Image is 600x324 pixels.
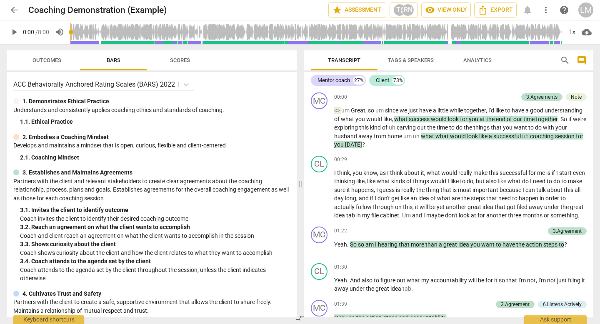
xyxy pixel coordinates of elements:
[380,212,399,219] span: cabinet
[350,169,352,176] span: ,
[486,107,488,114] span: ,
[525,107,530,114] span: a
[421,133,435,140] span: what
[530,107,545,114] span: good
[575,54,588,67] button: Show/Hide comments
[570,204,584,210] span: great
[530,133,555,140] span: coaching
[556,169,559,176] span: I
[564,25,580,39] div: 1x
[500,187,522,193] span: because
[365,241,375,248] span: am
[334,204,356,210] span: actually
[20,232,290,240] p: Coach and client reach an agreement on what the client wants to accomplish in the session
[437,195,452,202] span: what
[412,204,415,210] span: ,
[334,241,347,248] span: Yeah
[473,169,489,176] span: make
[341,107,351,114] span: Filler word
[495,107,505,114] span: like
[525,187,536,193] span: can
[450,133,467,140] span: would
[107,57,120,63] span: Bars
[555,124,567,131] span: your
[13,80,175,89] p: ACC Behaviorally Anchored Rating Scales (BARS) 2022
[450,107,464,114] span: while
[431,116,448,122] span: would
[467,133,479,140] span: look
[373,204,395,210] span: through
[365,107,368,114] span: ,
[522,212,544,219] span: months
[389,124,397,131] span: Filler word
[459,212,471,219] span: look
[505,107,512,114] span: to
[317,76,350,85] div: Mentor coach
[382,124,389,131] span: of
[13,141,290,150] p: Develops and maintains a mindset that is open, curious, flexible and client-centered
[388,57,434,63] span: Tags & Speakers
[514,124,528,131] span: want
[500,169,528,176] span: successful
[404,169,421,176] span: about
[482,204,495,210] span: idea
[512,107,525,114] span: have
[365,178,367,184] span: ,
[345,195,356,202] span: long
[553,178,561,184] span: do
[356,195,359,202] span: ,
[458,169,473,176] span: really
[560,204,570,210] span: the
[401,187,416,193] span: really
[450,178,460,184] span: like
[528,124,535,131] span: to
[13,177,290,203] p: Partners with the client and relevant stakeholders to create clear agreements about the coaching ...
[560,195,566,202] span: to
[396,187,401,193] span: is
[334,227,347,234] span: 01:22
[486,116,496,122] span: the
[576,133,583,140] span: for
[564,187,575,193] span: this
[410,195,418,202] span: an
[557,116,560,122] span: .
[507,116,513,122] span: of
[399,212,402,219] span: .
[28,5,167,15] h2: Coaching Demonstration (Example)
[352,169,363,176] span: you
[568,178,582,184] span: make
[417,124,427,131] span: out
[397,124,417,131] span: carving
[413,178,430,184] span: things
[419,107,433,114] span: have
[334,178,356,184] span: thinking
[557,2,572,17] a: Help
[311,227,327,243] div: Change speaker
[9,27,19,37] span: play_arrow
[421,169,424,176] span: it
[543,124,555,131] span: with
[560,116,568,122] span: So
[341,116,355,122] span: what
[295,313,305,323] span: compare_arrows
[535,124,543,131] span: do
[403,204,412,210] span: this
[399,241,411,248] span: that
[392,76,404,85] div: 73%
[522,133,530,140] span: Filler word
[345,141,362,148] span: [DATE]
[568,116,573,122] span: if
[447,178,450,184] span: I
[460,178,467,184] span: to
[441,169,458,176] span: would
[437,204,446,210] span: yet
[347,241,350,248] span: .
[456,124,464,131] span: do
[376,187,379,193] span: I
[512,195,519,202] span: to
[472,187,500,193] span: important
[20,206,290,214] div: 3. 1. Invites the client to identify outcome
[440,187,452,193] span: that
[334,169,337,176] span: I
[558,54,572,67] button: Search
